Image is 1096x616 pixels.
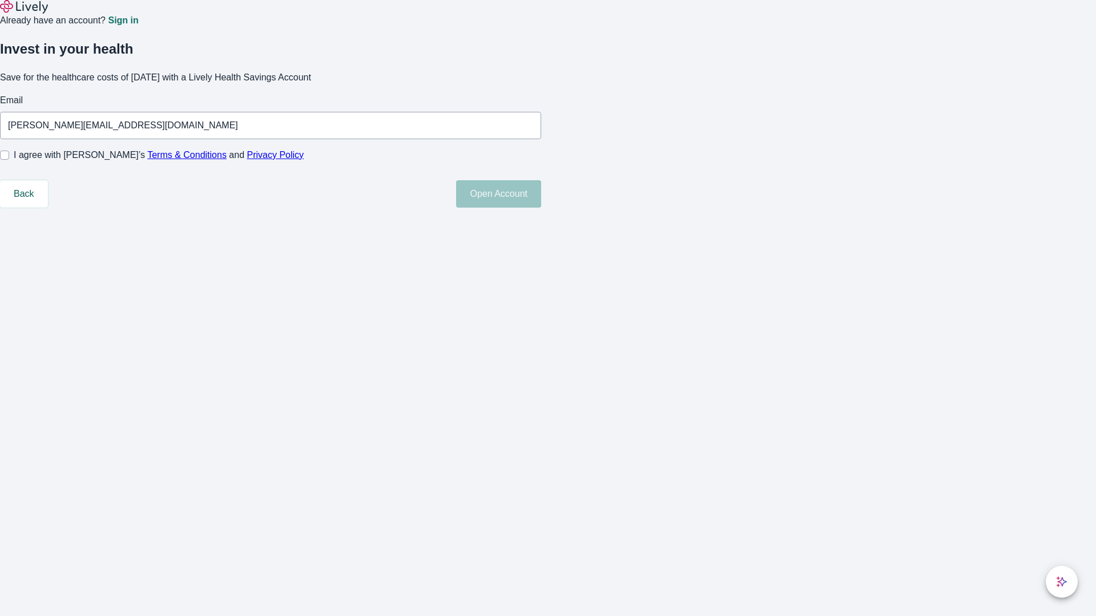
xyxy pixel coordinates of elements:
[147,150,227,160] a: Terms & Conditions
[14,148,304,162] span: I agree with [PERSON_NAME]’s and
[247,150,304,160] a: Privacy Policy
[1056,576,1067,587] svg: Lively AI Assistant
[108,16,138,25] a: Sign in
[1046,566,1078,598] button: chat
